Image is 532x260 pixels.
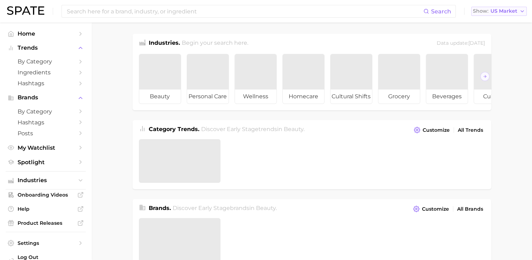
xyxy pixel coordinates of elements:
[18,177,74,184] span: Industries
[330,54,372,104] a: cultural shifts
[471,7,527,16] button: ShowUS Market
[149,126,199,132] span: Category Trends .
[173,205,277,211] span: Discover Early Stage brands in .
[6,106,86,117] a: by Category
[6,218,86,228] a: Product Releases
[201,126,305,132] span: Discover Early Stage trends in .
[284,126,303,132] span: beauty
[18,94,74,101] span: Brands
[18,144,74,151] span: My Watchlist
[473,9,488,13] span: Show
[431,8,451,15] span: Search
[149,39,180,48] h1: Industries.
[18,58,74,65] span: by Category
[18,220,74,226] span: Product Releases
[378,54,420,104] a: grocery
[182,39,248,48] h2: Begin your search here.
[6,238,86,248] a: Settings
[6,190,86,200] a: Onboarding Videos
[6,142,86,153] a: My Watchlist
[18,30,74,37] span: Home
[235,89,276,104] span: wellness
[187,89,229,104] span: personal care
[480,72,489,81] button: Scroll Right
[18,108,74,115] span: by Category
[187,54,229,104] a: personal care
[139,89,181,104] span: beauty
[18,119,74,126] span: Hashtags
[455,204,485,214] a: All Brands
[6,157,86,168] a: Spotlight
[6,117,86,128] a: Hashtags
[7,6,44,15] img: SPATE
[6,28,86,39] a: Home
[139,54,181,104] a: beauty
[458,127,483,133] span: All Trends
[422,206,449,212] span: Customize
[6,56,86,67] a: by Category
[6,43,86,53] button: Trends
[283,89,324,104] span: homecare
[378,89,420,104] span: grocery
[282,54,325,104] a: homecare
[456,125,485,135] a: All Trends
[235,54,277,104] a: wellness
[457,206,483,212] span: All Brands
[18,192,74,198] span: Onboarding Videos
[6,175,86,186] button: Industries
[426,89,468,104] span: beverages
[423,127,450,133] span: Customize
[331,89,372,104] span: cultural shifts
[149,205,171,211] span: Brands .
[18,80,74,87] span: Hashtags
[18,45,74,51] span: Trends
[474,54,516,104] a: culinary
[426,54,468,104] a: beverages
[412,125,451,135] button: Customize
[256,205,276,211] span: beauty
[6,78,86,89] a: Hashtags
[6,92,86,103] button: Brands
[437,39,485,48] div: Data update: [DATE]
[474,89,515,104] span: culinary
[18,69,74,76] span: Ingredients
[66,5,423,17] input: Search here for a brand, industry, or ingredient
[6,67,86,78] a: Ingredients
[18,206,74,212] span: Help
[6,128,86,139] a: Posts
[411,204,450,214] button: Customize
[18,159,74,166] span: Spotlight
[6,204,86,214] a: Help
[18,240,74,246] span: Settings
[491,9,517,13] span: US Market
[18,130,74,137] span: Posts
